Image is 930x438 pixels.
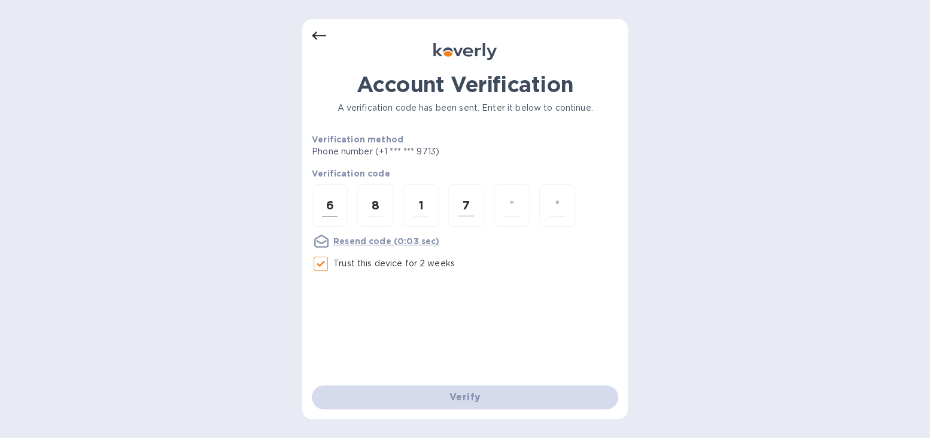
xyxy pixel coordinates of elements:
p: Verification code [312,168,618,180]
u: Resend code (0:03 sec) [333,236,439,246]
p: Trust this device for 2 weeks [333,257,455,270]
b: Verification method [312,135,403,144]
p: A verification code has been sent. Enter it below to continue. [312,102,618,114]
p: Phone number (+1 *** *** 9713) [312,145,531,158]
h1: Account Verification [312,72,618,97]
